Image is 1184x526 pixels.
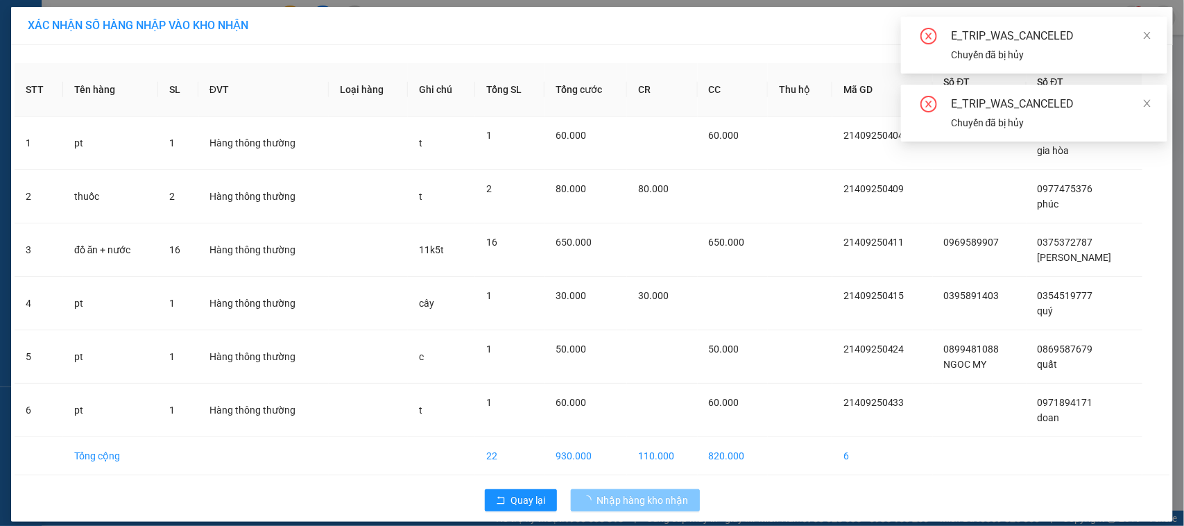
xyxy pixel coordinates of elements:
[843,343,904,355] span: 21409250424
[475,437,544,475] td: 22
[709,397,739,408] span: 60.000
[63,384,158,437] td: pt
[329,63,409,117] th: Loại hàng
[1142,99,1152,108] span: close
[709,237,745,248] span: 650.000
[198,117,329,170] td: Hàng thông thường
[920,28,937,47] span: close-circle
[544,437,627,475] td: 930.000
[169,191,175,202] span: 2
[944,237,999,248] span: 0969589907
[419,244,444,255] span: 11k5t
[169,244,180,255] span: 16
[15,384,63,437] td: 6
[951,115,1151,130] div: Chuyến đã bị hủy
[843,290,904,301] span: 21409250415
[1038,252,1112,263] span: [PERSON_NAME]
[698,437,768,475] td: 820.000
[15,170,63,223] td: 2
[709,130,739,141] span: 60.000
[63,170,158,223] td: thuốc
[1038,305,1054,316] span: quý
[169,351,175,362] span: 1
[627,63,697,117] th: CR
[556,343,586,355] span: 50.000
[198,63,329,117] th: ĐVT
[15,223,63,277] td: 3
[1142,31,1152,40] span: close
[28,19,248,32] span: XÁC NHẬN SỐ HÀNG NHẬP VÀO KHO NHẬN
[419,298,434,309] span: cây
[485,489,557,511] button: rollbackQuay lại
[419,191,422,202] span: t
[198,330,329,384] td: Hàng thông thường
[169,298,175,309] span: 1
[15,330,63,384] td: 5
[486,290,492,301] span: 1
[1038,359,1058,370] span: quất
[951,28,1151,44] div: E_TRIP_WAS_CANCELED
[63,63,158,117] th: Tên hàng
[486,343,492,355] span: 1
[486,397,492,408] span: 1
[556,290,586,301] span: 30.000
[496,495,506,507] span: rollback
[198,384,329,437] td: Hàng thông thường
[843,130,904,141] span: 21409250404
[486,183,492,194] span: 2
[698,63,768,117] th: CC
[419,137,422,149] span: t
[582,495,597,505] span: loading
[475,63,544,117] th: Tổng SL
[511,493,546,508] span: Quay lại
[158,63,198,117] th: SL
[63,437,158,475] td: Tổng cộng
[843,237,904,248] span: 21409250411
[486,130,492,141] span: 1
[843,183,904,194] span: 21409250409
[832,437,933,475] td: 6
[408,63,474,117] th: Ghi chú
[951,47,1151,62] div: Chuyến đã bị hủy
[571,489,700,511] button: Nhập hàng kho nhận
[419,351,424,362] span: c
[638,183,669,194] span: 80.000
[1038,343,1093,355] span: 0869587679
[169,405,175,416] span: 1
[832,63,933,117] th: Mã GD
[1038,412,1060,423] span: doan
[15,117,63,170] td: 1
[638,290,669,301] span: 30.000
[198,277,329,330] td: Hàng thông thường
[63,277,158,330] td: pt
[1134,7,1173,46] button: Close
[709,343,739,355] span: 50.000
[944,290,999,301] span: 0395891403
[556,237,592,248] span: 650.000
[944,359,987,370] span: NGOC MY
[944,343,999,355] span: 0899481088
[486,237,497,248] span: 16
[597,493,689,508] span: Nhập hàng kho nhận
[419,405,422,416] span: t
[544,63,627,117] th: Tổng cước
[1038,397,1093,408] span: 0971894171
[63,330,158,384] td: pt
[198,223,329,277] td: Hàng thông thường
[169,137,175,149] span: 1
[1038,290,1093,301] span: 0354519777
[1038,237,1093,248] span: 0375372787
[556,130,586,141] span: 60.000
[1038,183,1093,194] span: 0977475376
[556,397,586,408] span: 60.000
[920,96,937,115] span: close-circle
[627,437,697,475] td: 110.000
[951,96,1151,112] div: E_TRIP_WAS_CANCELED
[198,170,329,223] td: Hàng thông thường
[1038,198,1059,210] span: phúc
[63,117,158,170] td: pt
[556,183,586,194] span: 80.000
[768,63,832,117] th: Thu hộ
[63,223,158,277] td: đồ ăn + nước
[843,397,904,408] span: 21409250433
